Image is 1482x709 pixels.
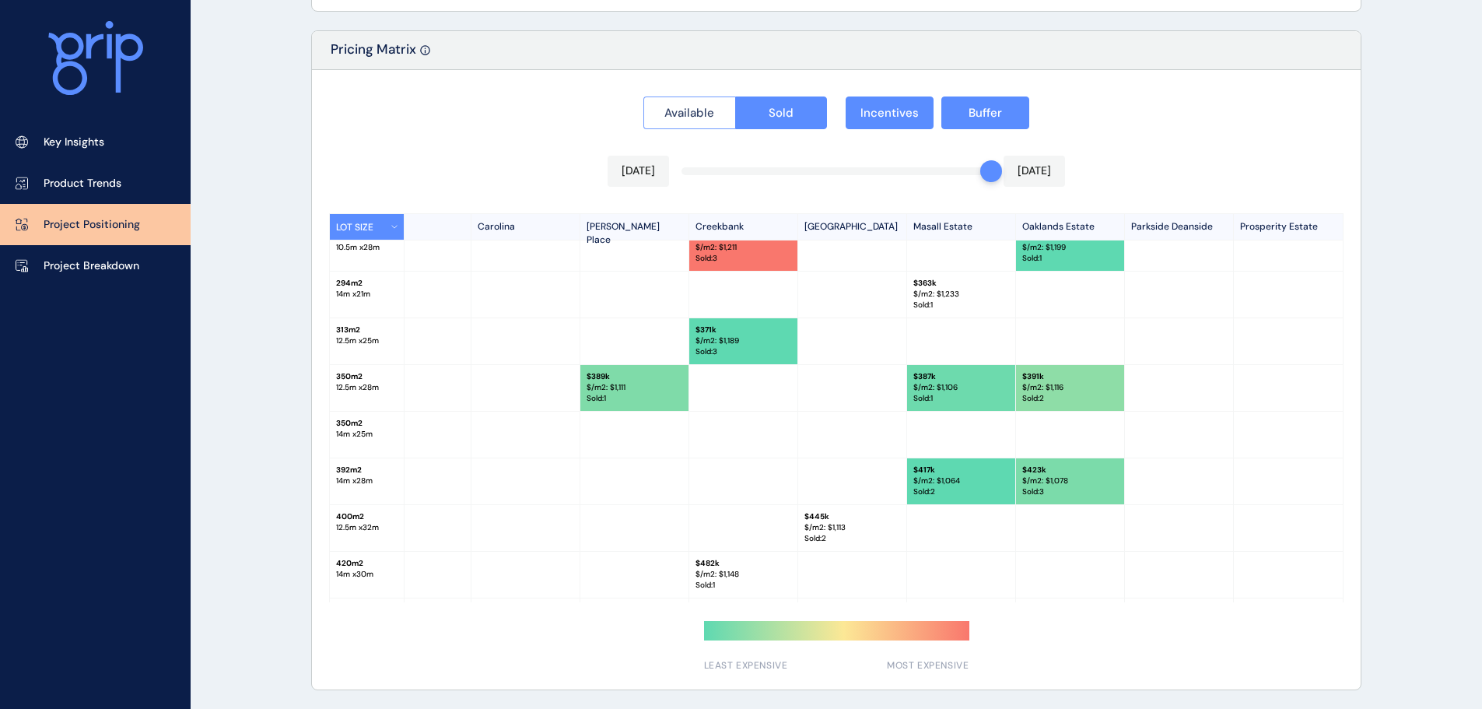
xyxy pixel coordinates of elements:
[1022,393,1118,404] p: Sold : 2
[769,105,794,121] span: Sold
[1125,214,1234,240] p: Parkside Deanside
[695,580,791,591] p: Sold : 1
[336,558,398,569] p: 420 m2
[913,278,1009,289] p: $ 363k
[1016,214,1125,240] p: Oaklands Estate
[336,418,398,429] p: 350 m2
[336,242,398,253] p: 10.5 m x 28 m
[471,214,580,240] p: Carolina
[1022,382,1118,393] p: $/m2: $ 1,116
[1022,253,1118,264] p: Sold : 1
[913,289,1009,300] p: $/m2: $ 1,233
[336,569,398,580] p: 14 m x 30 m
[913,371,1009,382] p: $ 387k
[704,659,788,672] span: LEAST EXPENSIVE
[587,393,682,404] p: Sold : 1
[689,214,798,240] p: Creekbank
[1234,214,1343,240] p: Prosperity Estate
[913,465,1009,476] p: $ 417k
[330,214,405,240] button: LOT SIZE
[336,465,398,476] p: 392 m2
[913,476,1009,486] p: $/m2: $ 1,064
[1022,242,1118,253] p: $/m2: $ 1,199
[695,569,791,580] p: $/m2: $ 1,148
[913,382,1009,393] p: $/m2: $ 1,106
[1022,371,1118,382] p: $ 391k
[336,371,398,382] p: 350 m2
[44,176,121,191] p: Product Trends
[331,40,416,69] p: Pricing Matrix
[643,97,735,129] button: Available
[363,214,471,240] p: Botania
[336,511,398,522] p: 400 m2
[695,346,791,357] p: Sold : 3
[664,105,714,121] span: Available
[44,217,140,233] p: Project Positioning
[695,325,791,335] p: $ 371k
[969,105,1002,121] span: Buffer
[695,558,791,569] p: $ 482k
[913,486,1009,497] p: Sold : 2
[336,476,398,486] p: 14 m x 28 m
[44,135,104,150] p: Key Insights
[336,382,398,393] p: 12.5 m x 28 m
[587,371,682,382] p: $ 389k
[1022,476,1118,486] p: $/m2: $ 1,078
[735,97,828,129] button: Sold
[44,258,139,274] p: Project Breakdown
[860,105,919,121] span: Incentives
[804,511,900,522] p: $ 445k
[336,278,398,289] p: 294 m2
[336,325,398,335] p: 313 m2
[887,659,969,672] span: MOST EXPENSIVE
[587,382,682,393] p: $/m2: $ 1,111
[580,214,689,240] p: [PERSON_NAME] Place
[846,97,934,129] button: Incentives
[941,97,1029,129] button: Buffer
[907,214,1016,240] p: Masall Estate
[1022,465,1118,476] p: $ 423k
[336,429,398,440] p: 14 m x 25 m
[913,393,1009,404] p: Sold : 1
[804,522,900,533] p: $/m2: $ 1,113
[1022,486,1118,497] p: Sold : 3
[798,214,907,240] p: [GEOGRAPHIC_DATA]
[1018,163,1051,179] p: [DATE]
[336,289,398,300] p: 14 m x 21 m
[695,335,791,346] p: $/m2: $ 1,189
[695,242,791,253] p: $/m2: $ 1,211
[336,335,398,346] p: 12.5 m x 25 m
[804,533,900,544] p: Sold : 2
[622,163,655,179] p: [DATE]
[695,253,791,264] p: Sold : 3
[913,300,1009,311] p: Sold : 1
[336,522,398,533] p: 12.5 m x 32 m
